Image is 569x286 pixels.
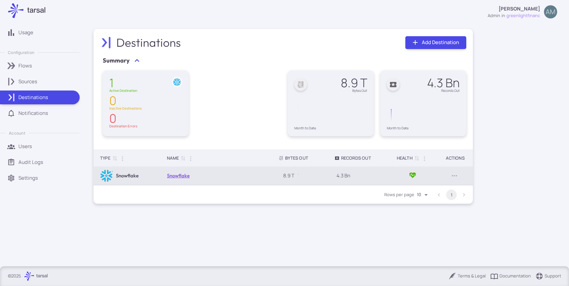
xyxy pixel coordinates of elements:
p: Account [9,130,25,136]
div: Health [397,154,413,162]
div: Records Out [427,89,460,92]
div: Records Out [335,154,371,162]
p: Users [18,143,32,150]
p: Configuration [8,50,34,55]
div: Name [167,154,179,162]
button: Column Actions [419,153,430,164]
svg: Interactive chart [294,95,367,126]
p: Usage [18,29,33,36]
span: Sort by Health ascending [413,155,420,161]
span: Sort by Type ascending [111,155,119,161]
span: AM [546,9,555,15]
span: Active [409,171,417,181]
img: Snowflake [173,78,181,86]
div: 1 [109,77,137,89]
div: Actions [446,154,464,162]
p: Audit Logs [18,159,43,166]
div: Month to Date [294,126,367,130]
button: [PERSON_NAME]adminingreenlightfinancAM [484,3,561,21]
p: 4.3 Bn [335,172,350,179]
p: 8.9 T [279,172,294,179]
div: Destination Errors [109,124,137,128]
a: Terms & Legal [448,272,486,280]
div: Type [100,154,111,162]
div: Month to Date [387,126,460,130]
div: Inactive Destinations [109,107,142,110]
button: Summary [103,56,140,65]
a: Support [535,272,561,280]
img: Snowflake [100,169,113,182]
label: Rows per page [384,192,414,198]
div: Rows per page [417,189,430,200]
svg: Interactive chart [296,169,323,182]
div: 0 [109,95,142,107]
div: admin [488,13,500,19]
button: Column Actions [185,153,196,164]
button: Row Actions [449,170,460,181]
span: Sort by Name ascending [179,155,187,161]
a: Snowflake [167,172,190,179]
div: Active Destination [109,89,137,92]
svg: Interactive chart [387,95,459,126]
div: 4.3 Bn [427,77,460,89]
p: Sources [18,78,37,85]
button: Column Actions [117,153,128,164]
div: 0 [109,113,137,124]
div: Chart. Highcharts interactive chart. [294,95,367,126]
span: greenlightfinanc [506,13,540,19]
div: Chart. Highcharts interactive chart. [387,95,460,126]
h2: Destinations [116,36,182,49]
button: page 1 [446,190,457,200]
p: Settings [18,174,38,182]
p: Flows [18,62,32,69]
span: Summary [103,56,130,65]
div: Bytes Out [341,89,367,92]
p: [PERSON_NAME] [499,5,540,13]
span: in [501,13,505,19]
p: Notifications [18,110,48,117]
p: Destinations [18,94,48,101]
div: 8.9 T [341,77,367,89]
nav: pagination navigation [433,190,470,200]
div: Bytes Out [279,154,308,162]
a: Documentation [490,272,531,280]
a: Add Destination [405,36,466,49]
h6: Snowflake [116,172,139,179]
div: Chart. Highcharts interactive chart. [296,169,323,182]
p: © 2025 [8,273,21,279]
